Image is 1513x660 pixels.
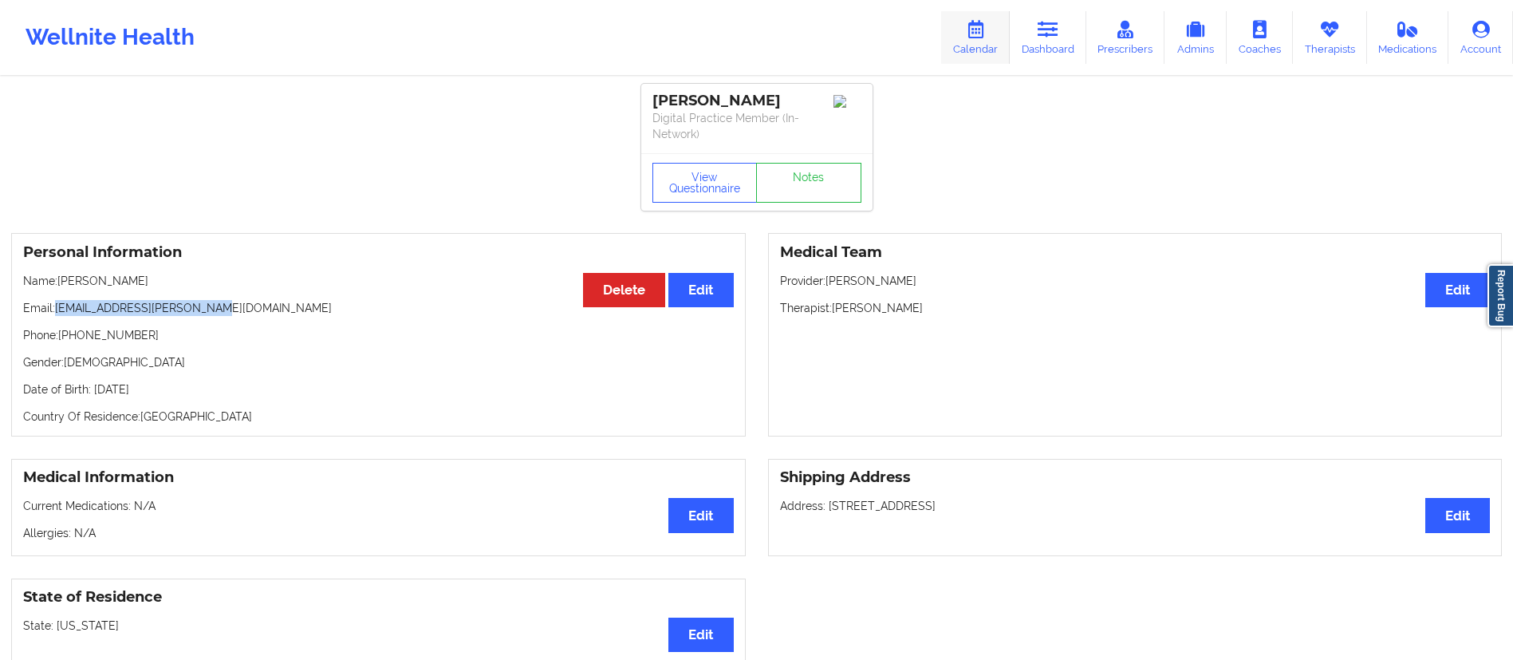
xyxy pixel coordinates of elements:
a: Notes [756,163,861,203]
div: [PERSON_NAME] [652,92,861,110]
p: Address: [STREET_ADDRESS] [780,498,1491,514]
h3: Medical Team [780,243,1491,262]
button: Delete [583,273,665,307]
p: Email: [EMAIL_ADDRESS][PERSON_NAME][DOMAIN_NAME] [23,300,734,316]
h3: Medical Information [23,468,734,487]
button: Edit [668,618,733,652]
img: Image%2Fplaceholer-image.png [833,95,861,108]
p: State: [US_STATE] [23,618,734,634]
a: Dashboard [1010,11,1086,64]
p: Gender: [DEMOGRAPHIC_DATA] [23,354,734,370]
a: Report Bug [1487,264,1513,327]
a: Prescribers [1086,11,1165,64]
h3: Shipping Address [780,468,1491,487]
p: Country Of Residence: [GEOGRAPHIC_DATA] [23,409,734,425]
a: Coaches [1227,11,1293,64]
p: Digital Practice Member (In-Network) [652,110,861,142]
a: Calendar [941,11,1010,64]
h3: State of Residence [23,588,734,607]
a: Medications [1367,11,1449,64]
a: Admins [1164,11,1227,64]
p: Phone: [PHONE_NUMBER] [23,327,734,343]
p: Current Medications: N/A [23,498,734,514]
h3: Personal Information [23,243,734,262]
button: Edit [1425,273,1490,307]
p: Therapist: [PERSON_NAME] [780,300,1491,316]
p: Allergies: N/A [23,525,734,541]
button: View Questionnaire [652,163,758,203]
p: Provider: [PERSON_NAME] [780,273,1491,289]
a: Account [1448,11,1513,64]
button: Edit [668,273,733,307]
p: Name: [PERSON_NAME] [23,273,734,289]
button: Edit [668,498,733,532]
a: Therapists [1293,11,1367,64]
button: Edit [1425,498,1490,532]
p: Date of Birth: [DATE] [23,381,734,397]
